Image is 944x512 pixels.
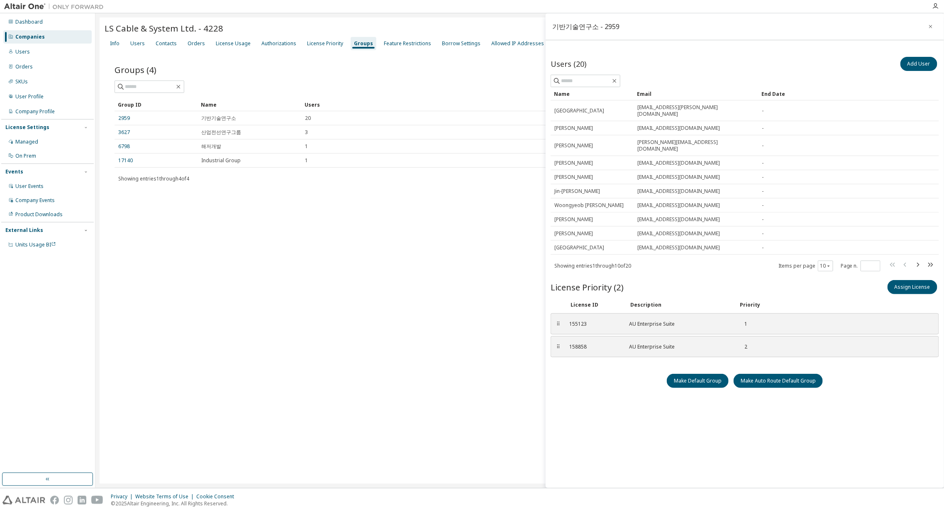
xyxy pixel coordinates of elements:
div: Orders [188,40,205,47]
span: [EMAIL_ADDRESS][DOMAIN_NAME] [637,216,720,223]
span: Showing entries 1 through 4 of 4 [118,175,189,182]
span: LS Cable & System Ltd. - 4228 [105,22,223,34]
span: [EMAIL_ADDRESS][DOMAIN_NAME] [637,230,720,237]
a: 3627 [118,129,130,136]
div: License ID [571,302,620,308]
span: - [762,174,763,180]
img: youtube.svg [91,496,103,505]
button: Assign License [888,280,937,294]
div: User Profile [15,93,44,100]
div: Name [554,87,630,100]
div: End Date [761,87,916,100]
span: 1 [305,157,308,164]
div: 1 [739,321,747,327]
span: - [762,244,763,251]
span: [PERSON_NAME] [554,160,593,166]
div: Allowed IP Addresses [491,40,544,47]
span: Showing entries 1 through 10 of 20 [554,262,631,269]
div: Orders [15,63,33,70]
span: Industrial Group [201,157,241,164]
span: [EMAIL_ADDRESS][PERSON_NAME][DOMAIN_NAME] [637,104,754,117]
span: ⠿ [556,321,561,327]
div: Companies [15,34,45,40]
div: License Usage [216,40,251,47]
span: Items per page [778,261,833,271]
div: Company Events [15,197,55,204]
div: Events [5,168,23,175]
div: Users [15,49,30,55]
div: Priority [740,302,760,308]
div: Managed [15,139,38,145]
div: ⠿ [556,344,561,350]
span: [PERSON_NAME][EMAIL_ADDRESS][DOMAIN_NAME] [637,139,754,152]
div: 158858 [569,344,619,350]
div: Contacts [156,40,177,47]
img: linkedin.svg [78,496,86,505]
img: facebook.svg [50,496,59,505]
span: - [762,142,763,149]
a: 17140 [118,157,133,164]
span: Groups (4) [115,64,156,76]
span: [GEOGRAPHIC_DATA] [554,244,604,251]
span: - [762,202,763,209]
span: - [762,160,763,166]
span: 1 [305,143,308,150]
span: - [762,188,763,195]
span: License Priority (2) [551,281,624,293]
span: [PERSON_NAME] [554,142,593,149]
div: Name [201,98,298,111]
span: 3 [305,129,308,136]
span: [PERSON_NAME] [554,125,593,132]
a: 6798 [118,143,130,150]
span: [EMAIL_ADDRESS][DOMAIN_NAME] [637,125,720,132]
div: 기반기술연구소 - 2959 [552,23,620,30]
span: Users (20) [551,59,586,69]
span: - [762,107,763,114]
div: On Prem [15,153,36,159]
img: instagram.svg [64,496,73,505]
span: 20 [305,115,311,122]
span: 산업전선연구그룹 [201,129,241,136]
a: 2959 [118,115,130,122]
span: Units Usage BI [15,241,56,248]
div: AU Enterprise Suite [629,344,729,350]
span: [PERSON_NAME] [554,230,593,237]
div: Info [110,40,120,47]
span: [EMAIL_ADDRESS][DOMAIN_NAME] [637,244,720,251]
div: Authorizations [261,40,296,47]
div: Users [130,40,145,47]
span: Jin-[PERSON_NAME] [554,188,600,195]
span: - [762,230,763,237]
p: © 2025 Altair Engineering, Inc. All Rights Reserved. [111,500,239,507]
span: [EMAIL_ADDRESS][DOMAIN_NAME] [637,174,720,180]
div: Product Downloads [15,211,63,218]
div: 2 [739,344,747,350]
img: altair_logo.svg [2,496,45,505]
div: Privacy [111,493,135,500]
span: 해저개발 [201,143,221,150]
div: License Priority [307,40,343,47]
span: [EMAIL_ADDRESS][DOMAIN_NAME] [637,202,720,209]
div: Groups [354,40,373,47]
div: User Events [15,183,44,190]
span: [GEOGRAPHIC_DATA] [554,107,604,114]
div: Feature Restrictions [384,40,431,47]
button: 10 [820,263,831,269]
div: Description [630,302,730,308]
button: Make Auto Route Default Group [734,374,823,388]
span: Woongyeob [PERSON_NAME] [554,202,624,209]
span: Page n. [841,261,881,271]
div: Website Terms of Use [135,493,196,500]
div: SKUs [15,78,28,85]
button: Make Default Group [667,374,729,388]
span: - [762,125,763,132]
div: AU Enterprise Suite [629,321,729,327]
div: Users [305,98,902,111]
div: Cookie Consent [196,493,239,500]
div: Borrow Settings [442,40,481,47]
div: Group ID [118,98,194,111]
img: Altair One [4,2,108,11]
span: [PERSON_NAME] [554,216,593,223]
div: Dashboard [15,19,43,25]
